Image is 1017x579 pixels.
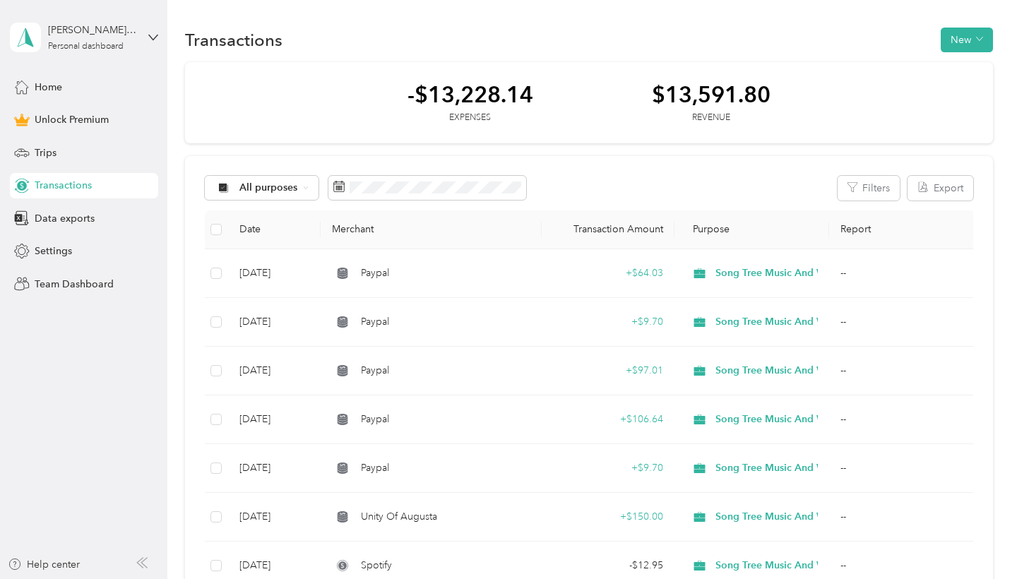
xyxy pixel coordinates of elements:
span: Data exports [35,211,95,226]
button: Filters [838,176,900,201]
th: Transaction Amount [542,210,674,249]
span: Purpose [686,223,730,235]
div: $13,591.80 [652,82,771,107]
div: + $64.03 [553,265,663,281]
td: -- [829,493,977,542]
div: Revenue [652,112,771,124]
td: [DATE] [228,298,321,347]
td: -- [829,395,977,444]
span: Song Tree Music And Wellness [715,509,857,525]
div: [PERSON_NAME] Yay [48,23,136,37]
span: Song Tree Music And Wellness [715,314,857,330]
td: -- [829,298,977,347]
span: Song Tree Music And Wellness [715,363,857,378]
button: Export [908,176,973,201]
span: Song Tree Music And Wellness [715,558,857,573]
td: [DATE] [228,493,321,542]
span: All purposes [239,183,298,193]
td: -- [829,249,977,298]
td: -- [829,444,977,493]
th: Report [829,210,977,249]
th: Merchant [321,210,542,249]
span: Unity Of Augusta [361,509,437,525]
button: Help center [8,557,80,572]
td: [DATE] [228,444,321,493]
div: -$13,228.14 [408,82,533,107]
td: [DATE] [228,249,321,298]
span: Paypal [361,265,389,281]
div: Personal dashboard [48,42,124,51]
div: + $97.01 [553,363,663,378]
span: Trips [35,145,56,160]
button: New [941,28,993,52]
div: Expenses [408,112,533,124]
span: Unlock Premium [35,112,109,127]
span: Song Tree Music And Wellness [715,412,857,427]
div: + $150.00 [553,509,663,525]
div: + $9.70 [553,460,663,476]
span: Team Dashboard [35,277,114,292]
span: Spotify [361,558,392,573]
span: Paypal [361,412,389,427]
span: Home [35,80,62,95]
span: Paypal [361,460,389,476]
div: + $9.70 [553,314,663,330]
div: + $106.64 [553,412,663,427]
span: Paypal [361,363,389,378]
span: Paypal [361,314,389,330]
iframe: Everlance-gr Chat Button Frame [938,500,1017,579]
span: Settings [35,244,72,258]
td: [DATE] [228,347,321,395]
td: -- [829,347,977,395]
span: Song Tree Music And Wellness [715,460,857,476]
td: [DATE] [228,395,321,444]
span: Transactions [35,178,92,193]
th: Date [228,210,321,249]
span: Song Tree Music And Wellness [715,265,857,281]
div: - $12.95 [553,558,663,573]
h1: Transactions [185,32,282,47]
